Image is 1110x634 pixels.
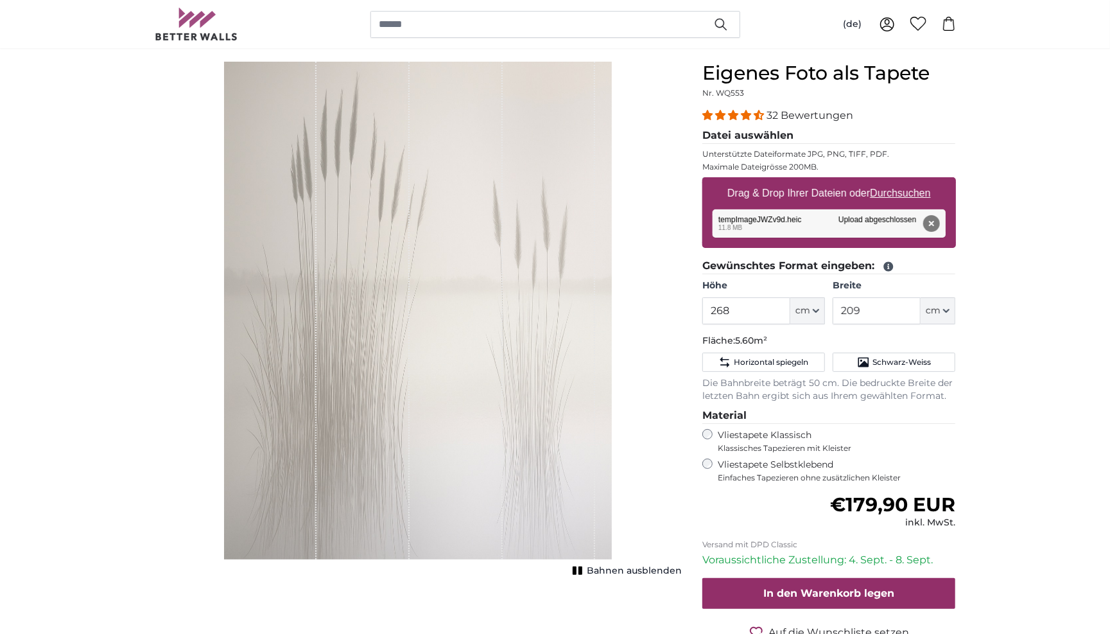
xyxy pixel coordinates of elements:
legend: Datei auswählen [702,128,956,144]
span: In den Warenkorb legen [763,587,894,599]
p: Unterstützte Dateiformate JPG, PNG, TIFF, PDF. [702,149,956,159]
span: Nr. WQ553 [702,88,744,98]
button: Schwarz-Weiss [833,353,955,372]
p: Maximale Dateigrösse 200MB. [702,162,956,172]
p: Fläche: [702,335,956,348]
button: Horizontal spiegeln [702,353,825,372]
label: Vliestapete Klassisch [718,429,945,453]
button: Bahnen ausblenden [569,562,682,580]
button: (de) [833,13,872,36]
p: Versand mit DPD Classic [702,540,956,550]
span: 5.60m² [735,335,767,346]
span: Einfaches Tapezieren ohne zusätzlichen Kleister [718,473,956,483]
span: cm [926,304,941,317]
u: Durchsuchen [870,188,930,198]
label: Vliestapete Selbstklebend [718,459,956,483]
span: 32 Bewertungen [767,109,853,121]
div: inkl. MwSt. [830,516,955,529]
p: Die Bahnbreite beträgt 50 cm. Die bedruckte Breite der letzten Bahn ergibt sich aus Ihrem gewählt... [702,377,956,403]
span: cm [795,304,810,317]
button: cm [921,297,955,324]
div: 1 of 1 [155,62,682,576]
button: cm [790,297,825,324]
label: Höhe [702,279,825,292]
p: Voraussichtliche Zustellung: 4. Sept. - 8. Sept. [702,552,956,568]
button: In den Warenkorb legen [702,578,956,609]
legend: Material [702,408,956,424]
span: 4.31 stars [702,109,767,121]
img: Betterwalls [155,8,238,40]
label: Drag & Drop Ihrer Dateien oder [722,181,936,206]
span: €179,90 EUR [830,493,955,516]
label: Breite [833,279,955,292]
span: Schwarz-Weiss [872,357,931,367]
span: Bahnen ausblenden [587,565,682,577]
span: Klassisches Tapezieren mit Kleister [718,443,945,453]
legend: Gewünschtes Format eingeben: [702,258,956,274]
h1: Eigenes Foto als Tapete [702,62,956,85]
span: Horizontal spiegeln [734,357,808,367]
